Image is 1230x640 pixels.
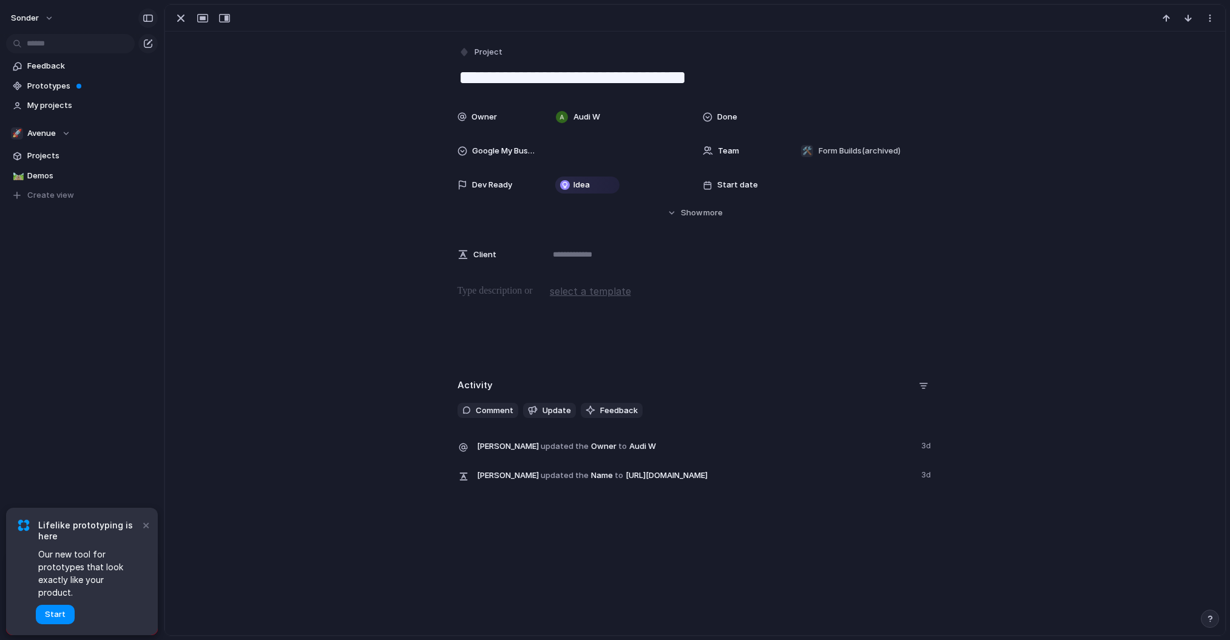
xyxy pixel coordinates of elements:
[458,202,933,224] button: Showmore
[542,405,571,417] span: Update
[458,379,493,392] h2: Activity
[36,605,75,624] button: Start
[5,8,60,28] button: sonder
[541,470,589,482] span: updated the
[472,145,535,157] span: Google My Business
[717,111,737,123] span: Done
[6,77,127,95] a: Prototypes
[11,170,23,182] button: 🛤️
[548,282,633,300] button: select a template
[38,520,140,542] span: Lifelike prototyping is here
[477,437,914,454] span: Owner
[581,403,643,419] button: Feedback
[600,405,638,417] span: Feedback
[456,44,506,61] button: Project
[819,146,901,155] span: Form Builds (archived)
[13,169,21,183] div: 🛤️
[550,284,631,298] span: select a template
[458,403,518,419] button: Comment
[615,470,623,482] span: to
[921,437,933,452] span: 3d
[27,150,123,162] span: Projects
[801,145,813,157] div: 🛠️
[471,111,497,123] span: Owner
[6,96,127,115] a: My projects
[45,608,66,621] span: Start
[618,440,627,453] span: to
[27,127,56,140] span: Avenue
[921,467,933,481] span: 3d
[541,440,589,453] span: updated the
[475,46,502,58] span: Project
[477,470,539,482] span: [PERSON_NAME]
[6,167,127,185] a: 🛤️Demos
[6,147,127,165] a: Projects
[476,405,513,417] span: Comment
[38,548,140,599] span: Our new tool for prototypes that look exactly like your product.
[717,179,758,191] span: Start date
[473,249,496,261] span: Client
[27,170,123,182] span: Demos
[27,80,123,92] span: Prototypes
[11,127,23,140] div: 🚀
[11,12,39,24] span: sonder
[703,207,723,219] span: more
[477,440,539,453] span: [PERSON_NAME]
[523,403,576,419] button: Update
[6,186,127,204] button: Create view
[718,145,739,157] span: Team
[27,189,74,201] span: Create view
[681,207,703,219] span: Show
[6,57,127,75] a: Feedback
[477,467,914,483] span: Name [URL][DOMAIN_NAME]
[27,60,123,72] span: Feedback
[138,517,153,532] button: Dismiss
[27,99,123,112] span: My projects
[573,179,590,191] span: Idea
[573,111,600,123] span: Audi W
[629,440,656,453] span: Audi W
[472,179,512,191] span: Dev Ready
[6,124,127,143] button: 🚀Avenue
